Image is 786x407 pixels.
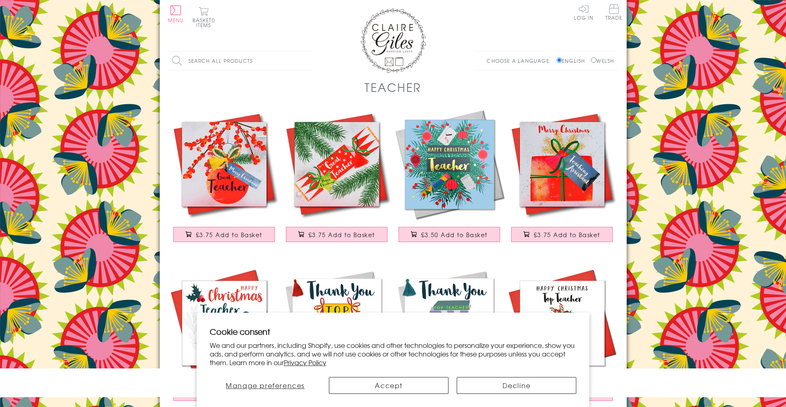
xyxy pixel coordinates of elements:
[360,8,426,73] img: Claire Giles Greetings Cards
[506,267,618,380] img: Christmas Card, Pile of School Books, Top Teacher, Embellished with pompoms
[605,4,623,22] a: Trade
[168,267,281,380] img: Christmas Card, Robin classroom, Teacher, Embellished with colourful pompoms
[168,52,311,70] input: Search all products
[506,108,618,250] a: Christmas Card, Present, Merry Christmas, Teaching Assistant, Tassel Embellished £3.75 Add to Basket
[168,5,184,23] button: Menu
[168,108,281,221] img: Christmas Card, Bauble and Berries, Great Teacher, Tassel Embellished
[506,108,618,221] img: Christmas Card, Present, Merry Christmas, Teaching Assistant, Tassel Embellished
[393,108,506,250] a: Christmas Card, Teacher Wreath and Baubles, text foiled in shiny gold £3.50 Add to Basket
[210,341,577,366] p: We and our partners, including Shopify, use cookies and other technologies to personalize your ex...
[196,231,263,239] span: £3.75 Add to Basket
[281,108,393,221] img: Christmas Card, Cracker, To a Great Teacher, Happy Christmas, Tassel Embellished
[574,4,593,20] a: Log In
[210,377,321,394] button: Manage preferences
[487,57,555,64] p: Choose a language:
[193,7,215,27] button: Basket0 items
[303,52,311,70] input: Search
[210,326,577,337] h2: Cookie consent
[365,79,421,96] h1: Teacher
[421,231,488,239] span: £3.50 Add to Basket
[173,227,275,242] button: £3.75 Add to Basket
[557,57,562,63] input: English
[511,227,613,242] button: £3.75 Add to Basket
[457,377,576,394] button: Decline
[226,380,305,390] span: Manage preferences
[393,108,506,221] img: Christmas Card, Teacher Wreath and Baubles, text foiled in shiny gold
[308,231,375,239] span: £3.75 Add to Basket
[168,16,184,24] span: Menu
[393,267,506,380] img: Thank You Teacher Card, Medal & Books, Embellished with a colourful tassel
[284,357,326,367] a: Privacy Policy
[281,108,393,250] a: Christmas Card, Cracker, To a Great Teacher, Happy Christmas, Tassel Embellished £3.75 Add to Basket
[534,231,600,239] span: £3.75 Add to Basket
[329,377,448,394] button: Accept
[557,57,589,64] label: English
[168,108,281,250] a: Christmas Card, Bauble and Berries, Great Teacher, Tassel Embellished £3.75 Add to Basket
[605,4,623,20] span: Trade
[196,16,215,29] span: 0 items
[399,227,500,242] button: £3.50 Add to Basket
[286,227,387,242] button: £3.75 Add to Basket
[281,267,393,380] img: Thank You Teacher Card, Trophy, Embellished with a colourful tassel
[591,57,596,63] input: Welsh
[591,57,614,64] label: Welsh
